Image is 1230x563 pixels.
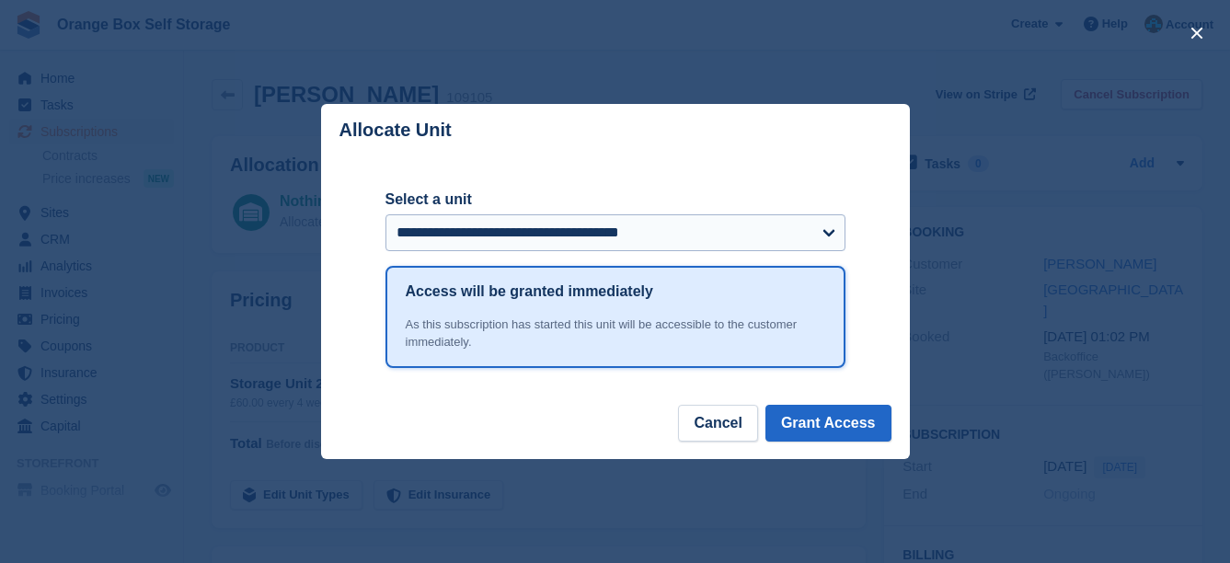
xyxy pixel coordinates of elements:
[406,316,825,351] div: As this subscription has started this unit will be accessible to the customer immediately.
[1182,18,1212,48] button: close
[385,189,845,211] label: Select a unit
[678,405,757,442] button: Cancel
[339,120,452,141] p: Allocate Unit
[406,281,653,303] h1: Access will be granted immediately
[765,405,891,442] button: Grant Access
